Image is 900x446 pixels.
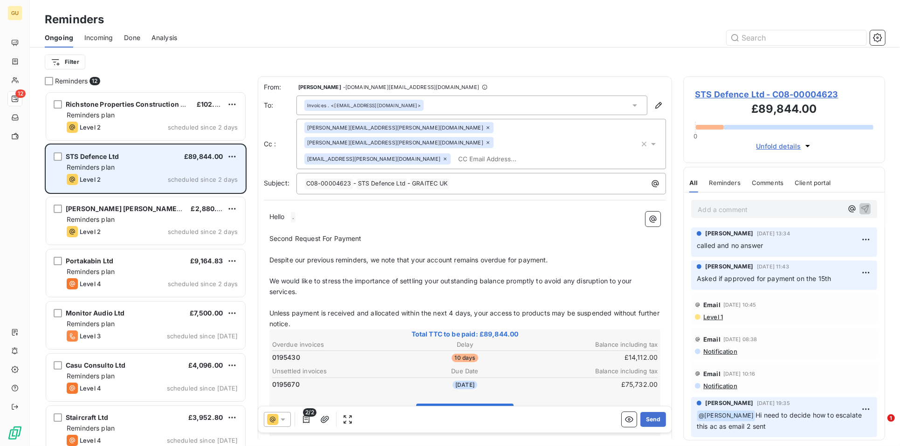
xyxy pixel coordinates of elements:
[84,33,113,42] span: Incoming
[269,277,634,295] span: We would like to stress the importance of settling your outstanding balance promptly to avoid any...
[45,11,104,28] h3: Reminders
[694,132,697,140] span: 0
[269,256,548,264] span: Despite our previous reminders, we note that your account remains overdue for payment.
[705,229,753,238] span: [PERSON_NAME]
[184,152,223,160] span: £89,844.00
[697,411,755,421] span: @ [PERSON_NAME]
[80,384,101,392] span: Level 4
[689,179,698,186] span: All
[168,124,238,131] span: scheduled since 2 days
[191,205,225,213] span: £2,880.00
[702,348,737,355] span: Notification
[188,361,223,369] span: £4,096.00
[307,102,421,109] div: <[EMAIL_ADDRESS][DOMAIN_NAME]>
[343,84,479,90] span: - [DOMAIN_NAME][EMAIL_ADDRESS][DOMAIN_NAME]
[264,179,289,187] span: Subject:
[795,179,831,186] span: Client portal
[168,228,238,235] span: scheduled since 2 days
[168,176,238,183] span: scheduled since 2 days
[67,163,115,171] span: Reminders plan
[66,205,193,213] span: [PERSON_NAME] [PERSON_NAME] PLC
[168,280,238,288] span: scheduled since 2 days
[697,241,763,249] span: called and no answer
[66,309,125,317] span: Monitor Audio Ltd
[45,55,85,69] button: Filter
[703,301,721,309] span: Email
[453,381,477,389] span: [DATE]
[80,228,101,235] span: Level 2
[66,100,191,108] span: Richstone Properties Construction Ltd
[269,234,362,242] span: Second Request For Payment
[190,257,223,265] span: £9,164.83
[7,425,22,440] img: Logo LeanPay
[190,309,223,317] span: £7,500.00
[80,176,101,183] span: Level 2
[269,213,285,220] span: Hello
[80,437,101,444] span: Level 4
[197,100,223,108] span: £102.00
[66,361,126,369] span: Casu Consulto Ltd
[67,424,115,432] span: Reminders plan
[66,413,108,421] span: Staircraft Ltd
[264,101,296,110] label: To:
[124,33,140,42] span: Done
[887,414,895,422] span: 1
[695,101,873,119] h3: £89,844.00
[167,384,238,392] span: scheduled since [DATE]
[167,437,238,444] span: scheduled since [DATE]
[752,179,783,186] span: Comments
[705,399,753,407] span: [PERSON_NAME]
[411,178,449,189] span: GRAITEC UK
[67,215,115,223] span: Reminders plan
[868,414,891,437] iframe: Intercom live chat
[188,413,223,421] span: £3,952.80
[80,280,101,288] span: Level 4
[705,262,753,271] span: [PERSON_NAME]
[66,257,113,265] span: Portakabin Ltd
[723,336,757,342] span: [DATE] 08:38
[353,179,356,187] span: -
[702,313,723,321] span: Level 1
[67,268,115,275] span: Reminders plan
[723,302,756,308] span: [DATE] 10:45
[272,366,400,376] th: Unsettled invoices
[67,111,115,119] span: Reminders plan
[307,140,483,145] span: [PERSON_NAME][EMAIL_ADDRESS][PERSON_NAME][DOMAIN_NAME]
[640,412,666,427] button: Send
[727,30,866,45] input: Search
[702,382,737,390] span: Notification
[757,400,790,406] span: [DATE] 19:35
[151,33,177,42] span: Analysis
[291,212,295,223] span: .
[80,124,101,131] span: Level 2
[454,152,562,166] input: CC Email Address...
[756,141,801,151] span: Unfold details
[709,179,741,186] span: Reminders
[45,33,73,42] span: Ongoing
[407,179,410,187] span: -
[401,366,529,376] th: Due Date
[269,309,661,328] span: Unless payment is received and allocated within the next 4 days, your access to products may be s...
[703,336,721,343] span: Email
[264,82,296,92] span: From:
[271,329,660,339] span: Total TTC to be paid: £89,844.00
[723,371,756,377] span: [DATE] 10:16
[757,264,789,269] span: [DATE] 11:43
[757,231,790,236] span: [DATE] 13:34
[754,141,815,151] button: Unfold details
[272,353,300,362] span: 0195430
[264,139,296,149] label: Cc :
[307,156,440,162] span: [EMAIL_ADDRESS][PERSON_NAME][DOMAIN_NAME]
[452,354,478,362] span: 10 days
[67,320,115,328] span: Reminders plan
[401,340,529,350] th: Delay
[298,84,341,90] span: [PERSON_NAME]
[272,379,400,390] td: 0195670
[307,125,483,130] span: [PERSON_NAME][EMAIL_ADDRESS][PERSON_NAME][DOMAIN_NAME]
[80,332,101,340] span: Level 3
[167,332,238,340] span: scheduled since [DATE]
[530,352,658,363] td: £14,112.00
[55,76,88,86] span: Reminders
[530,340,658,350] th: Balance including tax
[15,89,26,98] span: 12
